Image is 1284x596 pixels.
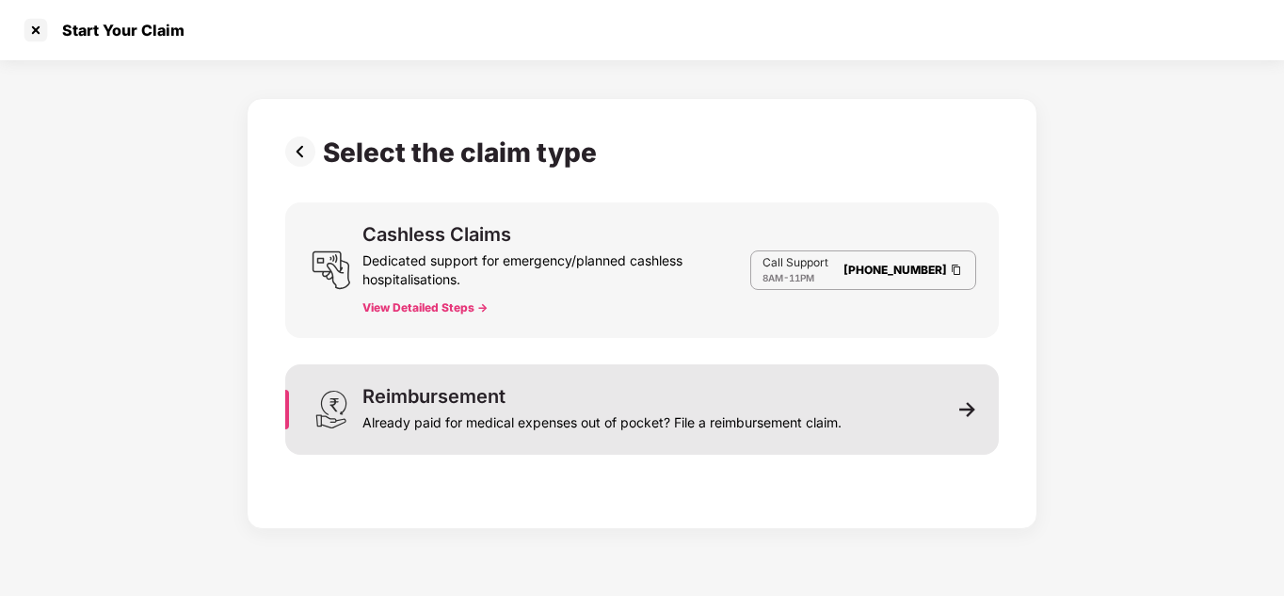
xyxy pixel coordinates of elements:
[949,262,964,278] img: Clipboard Icon
[362,406,842,432] div: Already paid for medical expenses out of pocket? File a reimbursement claim.
[959,401,976,418] img: svg+xml;base64,PHN2ZyB3aWR0aD0iMTEiIGhlaWdodD0iMTEiIHZpZXdCb3g9IjAgMCAxMSAxMSIgZmlsbD0ibm9uZSIgeG...
[362,225,511,244] div: Cashless Claims
[762,270,828,285] div: -
[51,21,185,40] div: Start Your Claim
[312,390,351,429] img: svg+xml;base64,PHN2ZyB3aWR0aD0iMjQiIGhlaWdodD0iMzEiIHZpZXdCb3g9IjAgMCAyNCAzMSIgZmlsbD0ibm9uZSIgeG...
[323,137,604,169] div: Select the claim type
[762,255,828,270] p: Call Support
[362,300,488,315] button: View Detailed Steps ->
[843,263,947,277] a: [PHONE_NUMBER]
[285,137,323,167] img: svg+xml;base64,PHN2ZyBpZD0iUHJldi0zMngzMiIgeG1sbnM9Imh0dHA6Ly93d3cudzMub3JnLzIwMDAvc3ZnIiB3aWR0aD...
[362,244,750,289] div: Dedicated support for emergency/planned cashless hospitalisations.
[312,250,351,290] img: svg+xml;base64,PHN2ZyB3aWR0aD0iMjQiIGhlaWdodD0iMjUiIHZpZXdCb3g9IjAgMCAyNCAyNSIgZmlsbD0ibm9uZSIgeG...
[762,272,783,283] span: 8AM
[789,272,814,283] span: 11PM
[362,387,506,406] div: Reimbursement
